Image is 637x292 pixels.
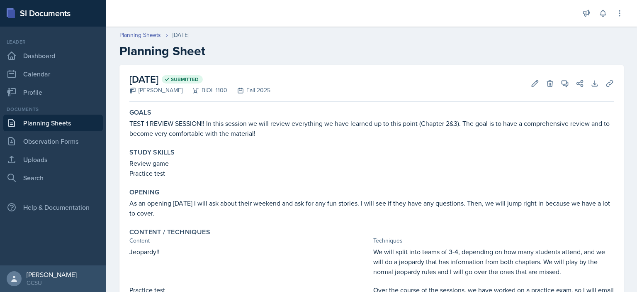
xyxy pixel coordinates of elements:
[3,106,103,113] div: Documents
[129,158,614,168] p: Review game
[3,38,103,46] div: Leader
[173,31,189,39] div: [DATE]
[3,47,103,64] a: Dashboard
[129,228,210,236] label: Content / Techniques
[119,31,161,39] a: Planning Sheets
[227,86,270,95] div: Fall 2025
[3,133,103,150] a: Observation Forms
[129,148,175,157] label: Study Skills
[182,86,227,95] div: BIOL 1100
[3,84,103,101] a: Profile
[373,236,614,245] div: Techniques
[27,279,77,287] div: GCSU
[129,86,182,95] div: [PERSON_NAME]
[129,236,370,245] div: Content
[129,247,370,257] p: Jeopardy!!
[129,72,270,87] h2: [DATE]
[3,169,103,186] a: Search
[3,66,103,82] a: Calendar
[129,108,151,117] label: Goals
[373,247,614,277] p: We will split into teams of 3-4, depending on how many students attend, and we will do a jeopardy...
[171,76,199,83] span: Submitted
[129,188,160,196] label: Opening
[129,168,614,178] p: Practice test
[129,118,614,138] p: TEST 1 REVIEW SESSION!! In this session we will review everything we have learned up to this poin...
[129,198,614,218] p: As an opening [DATE] I will ask about their weekend and ask for any fun stories. I will see if th...
[3,151,103,168] a: Uploads
[3,199,103,216] div: Help & Documentation
[27,270,77,279] div: [PERSON_NAME]
[119,44,624,59] h2: Planning Sheet
[3,115,103,131] a: Planning Sheets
